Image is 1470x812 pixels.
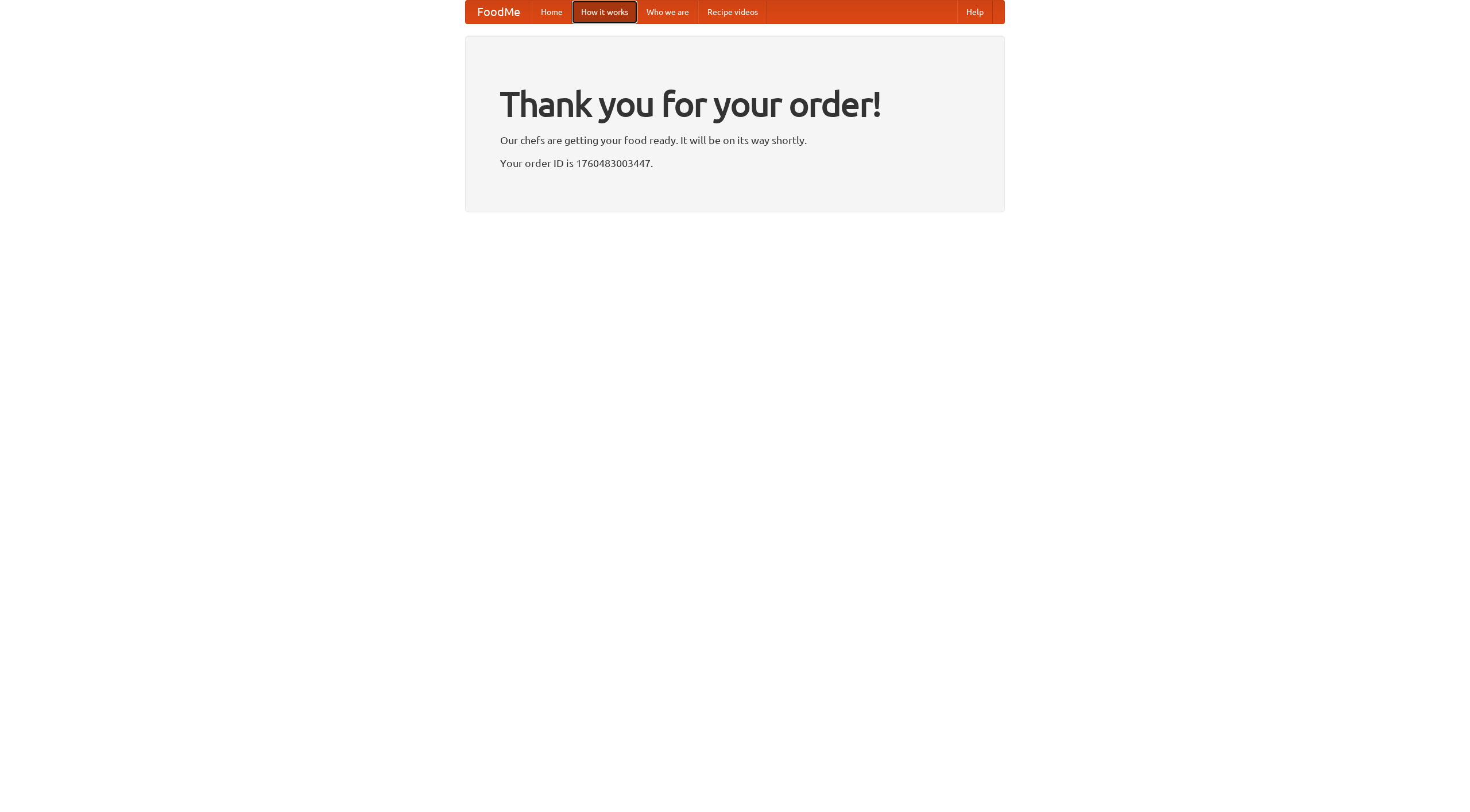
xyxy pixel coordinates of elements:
[500,154,970,172] p: Your order ID is 1760483003447.
[572,1,637,24] a: How it works
[532,1,572,24] a: Home
[500,76,970,131] h1: Thank you for your order!
[500,131,970,149] p: Our chefs are getting your food ready. It will be on its way shortly.
[637,1,698,24] a: Who we are
[698,1,767,24] a: Recipe videos
[466,1,532,24] a: FoodMe
[957,1,993,24] a: Help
